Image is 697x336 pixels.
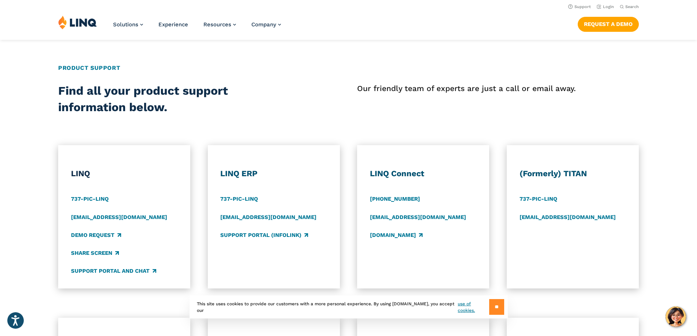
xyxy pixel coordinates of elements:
[370,213,466,221] a: [EMAIL_ADDRESS][DOMAIN_NAME]
[71,267,156,275] a: Support Portal and Chat
[520,169,626,179] h3: (Formerly) TITAN
[370,169,477,179] h3: LINQ Connect
[71,213,167,221] a: [EMAIL_ADDRESS][DOMAIN_NAME]
[597,4,614,9] a: Login
[520,213,616,221] a: [EMAIL_ADDRESS][DOMAIN_NAME]
[578,15,639,31] nav: Button Navigation
[578,17,639,31] a: Request a Demo
[203,21,231,28] span: Resources
[58,83,290,116] h2: Find all your product support information below.
[357,83,639,94] p: Our friendly team of experts are just a call or email away.
[520,195,557,203] a: 737-PIC-LINQ
[190,295,508,318] div: This site uses cookies to provide our customers with a more personal experience. By using [DOMAIN...
[220,195,258,203] a: 737-PIC-LINQ
[568,4,591,9] a: Support
[220,169,327,179] h3: LINQ ERP
[113,21,138,28] span: Solutions
[58,15,97,29] img: LINQ | K‑12 Software
[220,231,308,239] a: Support Portal (Infolink)
[625,4,639,9] span: Search
[158,21,188,28] a: Experience
[370,195,420,203] a: [PHONE_NUMBER]
[113,15,281,39] nav: Primary Navigation
[458,301,489,314] a: use of cookies.
[370,231,423,239] a: [DOMAIN_NAME]
[620,4,639,10] button: Open Search Bar
[220,213,316,221] a: [EMAIL_ADDRESS][DOMAIN_NAME]
[666,306,686,327] button: Hello, have a question? Let’s chat.
[203,21,236,28] a: Resources
[251,21,281,28] a: Company
[113,21,143,28] a: Solutions
[58,64,639,72] h2: Product Support
[71,249,119,257] a: Share Screen
[71,195,109,203] a: 737-PIC-LINQ
[251,21,276,28] span: Company
[71,231,121,239] a: Demo Request
[71,169,178,179] h3: LINQ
